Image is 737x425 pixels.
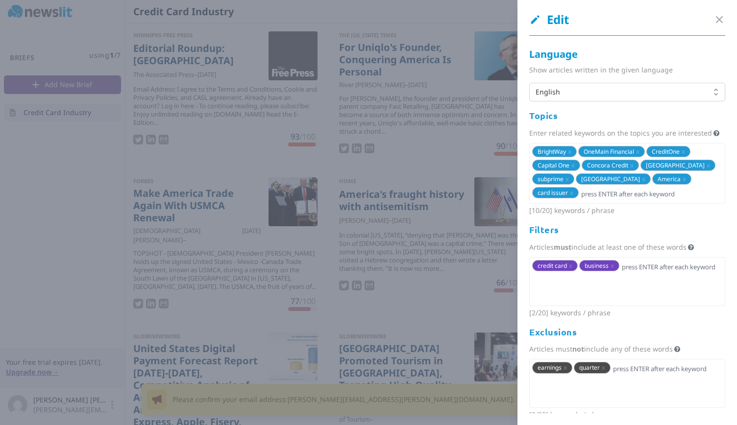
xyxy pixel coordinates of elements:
[529,47,725,61] div: Language
[538,363,562,372] span: earnings
[642,175,645,183] span: x
[646,161,705,169] span: [GEOGRAPHIC_DATA]
[570,189,573,197] span: x
[584,147,634,156] span: OneMain Financial
[581,175,640,183] span: [GEOGRAPHIC_DATA]
[529,204,725,215] div: [ 10 / 20 ] keywords / phrase
[658,175,681,183] span: America
[587,161,628,169] span: Concora Credit
[682,147,685,156] span: x
[529,83,725,101] button: English
[529,65,725,75] div: Show articles written in the given language
[529,242,687,252] span: Articles include at least one of these words
[529,306,725,318] div: [ 2 / 20 ] keywords / phrase
[636,147,639,156] span: x
[529,408,725,420] div: [ 2 / 20 ] keywords / phrase
[564,363,567,372] span: x
[529,344,673,354] span: Articles must include any of these words
[621,260,721,274] input: press ENTER after each keyword
[571,161,575,169] span: x
[529,110,558,121] span: Topics
[602,363,605,372] span: x
[529,224,559,235] span: Filters
[568,147,571,156] span: x
[611,261,614,270] span: x
[538,189,568,197] span: card issuer
[529,128,712,138] span: Enter related keywords on the topics you are interested
[580,187,721,201] input: press ENTER after each keyword
[538,161,569,169] span: Capital One
[683,175,686,183] span: x
[538,147,566,156] span: BrightWay
[585,261,609,270] span: business
[612,362,721,376] input: press ENTER after each keyword
[630,161,634,169] span: x
[538,175,564,183] span: subprime
[554,242,571,252] strong: must
[565,175,569,183] span: x
[572,344,584,354] strong: not
[529,12,569,27] span: Edit
[579,363,600,372] span: quarter
[707,161,710,169] span: x
[536,87,705,97] span: English
[529,326,577,337] span: Exclusions
[569,261,572,270] span: x
[652,147,680,156] span: CreditOne
[538,261,567,270] span: credit card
